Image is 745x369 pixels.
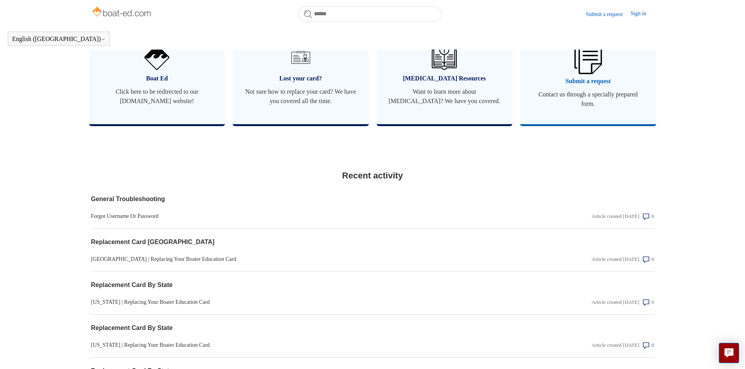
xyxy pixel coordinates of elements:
div: Article created [DATE] [592,298,639,306]
span: Lost your card? [244,74,357,83]
span: [MEDICAL_DATA] Resources [388,74,501,83]
img: 01HZPCYVZMCNPYXCC0DPA2R54M [432,45,457,70]
a: [US_STATE] | Replacing Your Boater Education Card [91,341,485,349]
span: Click here to be redirected to our [DOMAIN_NAME] website! [101,87,214,106]
a: Replacement Card By State [91,280,485,290]
img: 01HZPCYVT14CG9T703FEE4SFXC [288,45,313,70]
span: Boat Ed [101,74,214,83]
span: Not sure how to replace your card? We have you covered all the time. [244,87,357,106]
a: Boat Ed Click here to be redirected to our [DOMAIN_NAME] website! [89,27,225,124]
span: Want to learn more about [MEDICAL_DATA]? We have you covered. [388,87,501,106]
button: Live chat [719,343,739,363]
a: Sign in [630,9,654,19]
button: English ([GEOGRAPHIC_DATA]) [12,36,106,43]
div: Article created [DATE] [592,341,639,349]
div: Article created [DATE] [592,255,639,263]
a: [GEOGRAPHIC_DATA] | Replacing Your Boater Education Card [91,255,485,263]
a: General Troubleshooting [91,194,485,204]
a: Forgot Username Or Password [91,212,485,220]
img: 01HZPCYW3NK71669VZTW7XY4G9 [574,41,602,74]
div: Article created [DATE] [592,212,639,220]
a: Replacement Card By State [91,323,485,333]
a: [MEDICAL_DATA] Resources Want to learn more about [MEDICAL_DATA]? We have you covered. [377,27,513,124]
input: Search [298,6,442,22]
span: Contact us through a specially prepared form. [532,90,644,109]
a: Lost your card? Not sure how to replace your card? We have you covered all the time. [233,27,369,124]
a: [US_STATE] | Replacing Your Boater Education Card [91,298,485,306]
a: Submit a request Contact us through a specially prepared form. [520,27,656,124]
a: Submit a request [586,10,630,18]
h2: Recent activity [91,169,654,182]
img: Boat-Ed Help Center home page [91,5,153,20]
img: 01HZPCYVNCVF44JPJQE4DN11EA [144,45,169,70]
a: Replacement Card [GEOGRAPHIC_DATA] [91,237,485,247]
span: Submit a request [532,77,644,86]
